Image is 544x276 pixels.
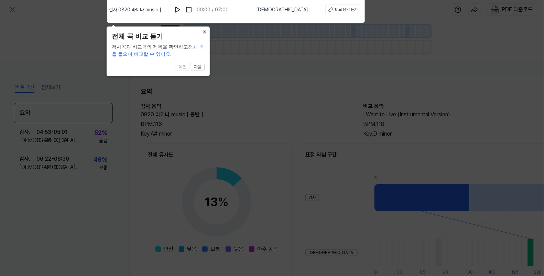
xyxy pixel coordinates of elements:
[174,6,181,13] img: play
[325,4,362,15] button: 비교 음악 듣기
[109,6,170,13] span: 검사 . 0820 라이나 music [ 동반 ]
[197,6,229,13] div: 00:00 / 07:00
[112,32,205,42] header: 전체 곡 비교 듣기
[112,43,205,58] div: 검사곡과 비교곡의 제목을 확인하고
[191,63,205,71] button: 다음
[257,6,317,13] span: [DEMOGRAPHIC_DATA] . I Want to Live (Instrumental Version)
[335,7,358,13] div: 비교 음악 듣기
[185,6,192,13] img: stop
[112,44,204,57] span: 전체 곡을 들으며 비교할 수 있어요.
[199,26,210,36] button: Close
